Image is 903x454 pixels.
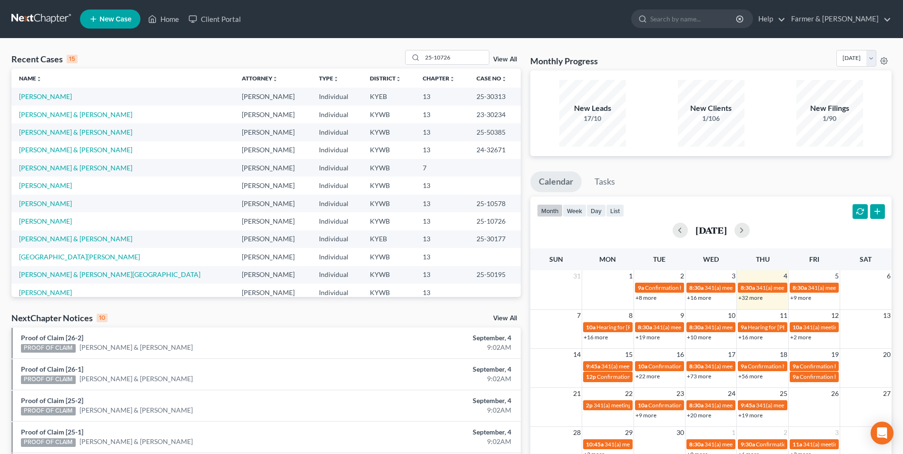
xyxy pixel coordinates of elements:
[635,294,656,301] a: +8 more
[19,288,72,296] a: [PERSON_NAME]
[605,441,696,448] span: 341(a) meeting for [PERSON_NAME]
[415,212,469,230] td: 13
[234,159,311,177] td: [PERSON_NAME]
[354,333,511,343] div: September, 4
[675,388,685,399] span: 23
[779,310,788,321] span: 11
[19,128,132,136] a: [PERSON_NAME] & [PERSON_NAME]
[311,248,362,266] td: Individual
[793,284,807,291] span: 8:30a
[834,427,840,438] span: 3
[19,110,132,118] a: [PERSON_NAME] & [PERSON_NAME]
[638,284,644,291] span: 9a
[586,171,624,192] a: Tasks
[727,349,736,360] span: 17
[645,284,753,291] span: Confirmation hearing for [PERSON_NAME]
[362,123,415,141] td: KYWB
[311,106,362,123] td: Individual
[415,248,469,266] td: 13
[415,123,469,141] td: 13
[21,396,83,405] a: Proof of Claim [25-2]
[354,437,511,446] div: 9:02AM
[415,177,469,194] td: 13
[790,334,811,341] a: +2 more
[648,402,756,409] span: Confirmation hearing for [PERSON_NAME]
[415,195,469,212] td: 13
[834,270,840,282] span: 5
[703,255,719,263] span: Wed
[882,388,892,399] span: 27
[738,412,763,419] a: +19 more
[99,16,131,23] span: New Case
[311,284,362,301] td: Individual
[748,324,822,331] span: Hearing for [PERSON_NAME]
[272,76,278,82] i: unfold_more
[311,266,362,284] td: Individual
[803,324,895,331] span: 341(a) meeting for [PERSON_NAME]
[362,248,415,266] td: KYWB
[653,324,795,331] span: 341(a) meeting for [PERSON_NAME] & [PERSON_NAME]
[415,106,469,123] td: 13
[311,230,362,248] td: Individual
[779,388,788,399] span: 25
[79,374,193,384] a: [PERSON_NAME] & [PERSON_NAME]
[362,284,415,301] td: KYWB
[793,373,799,380] span: 9a
[741,441,755,448] span: 9:30a
[469,88,521,105] td: 25-30313
[738,294,763,301] a: +32 more
[354,405,511,415] div: 9:02AM
[19,164,132,172] a: [PERSON_NAME] & [PERSON_NAME]
[756,441,864,448] span: Confirmation hearing for [PERSON_NAME]
[423,75,455,82] a: Chapterunfold_more
[354,396,511,405] div: September, 4
[638,402,647,409] span: 10a
[19,75,42,82] a: Nameunfold_more
[396,76,401,82] i: unfold_more
[786,10,891,28] a: Farmer & [PERSON_NAME]
[21,428,83,436] a: Proof of Claim [25-1]
[738,373,763,380] a: +56 more
[415,88,469,105] td: 13
[493,315,517,322] a: View All
[599,255,616,263] span: Mon
[19,199,72,207] a: [PERSON_NAME]
[796,114,863,123] div: 1/90
[97,314,108,322] div: 10
[415,284,469,301] td: 13
[678,103,744,114] div: New Clients
[830,388,840,399] span: 26
[738,334,763,341] a: +16 more
[469,230,521,248] td: 25-30177
[19,270,200,278] a: [PERSON_NAME] & [PERSON_NAME][GEOGRAPHIC_DATA]
[19,217,72,225] a: [PERSON_NAME]
[242,75,278,82] a: Attorneyunfold_more
[21,438,76,447] div: PROOF OF CLAIM
[234,266,311,284] td: [PERSON_NAME]
[695,225,727,235] h2: [DATE]
[572,349,582,360] span: 14
[79,343,193,352] a: [PERSON_NAME] & [PERSON_NAME]
[748,363,856,370] span: Confirmation hearing for [PERSON_NAME]
[19,92,72,100] a: [PERSON_NAME]
[311,123,362,141] td: Individual
[689,284,704,291] span: 8:30a
[597,373,755,380] span: Confirmation hearing for [PERSON_NAME] & [PERSON_NAME]
[19,181,72,189] a: [PERSON_NAME]
[741,402,755,409] span: 9:45a
[586,373,596,380] span: 12p
[67,55,78,63] div: 15
[311,195,362,212] td: Individual
[882,349,892,360] span: 20
[311,141,362,159] td: Individual
[638,363,647,370] span: 10a
[362,230,415,248] td: KYEB
[530,55,598,67] h3: Monthly Progress
[143,10,184,28] a: Home
[549,255,563,263] span: Sun
[319,75,339,82] a: Typeunfold_more
[705,324,796,331] span: 341(a) meeting for [PERSON_NAME]
[559,103,626,114] div: New Leads
[354,427,511,437] div: September, 4
[21,407,76,415] div: PROOF OF CLAIM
